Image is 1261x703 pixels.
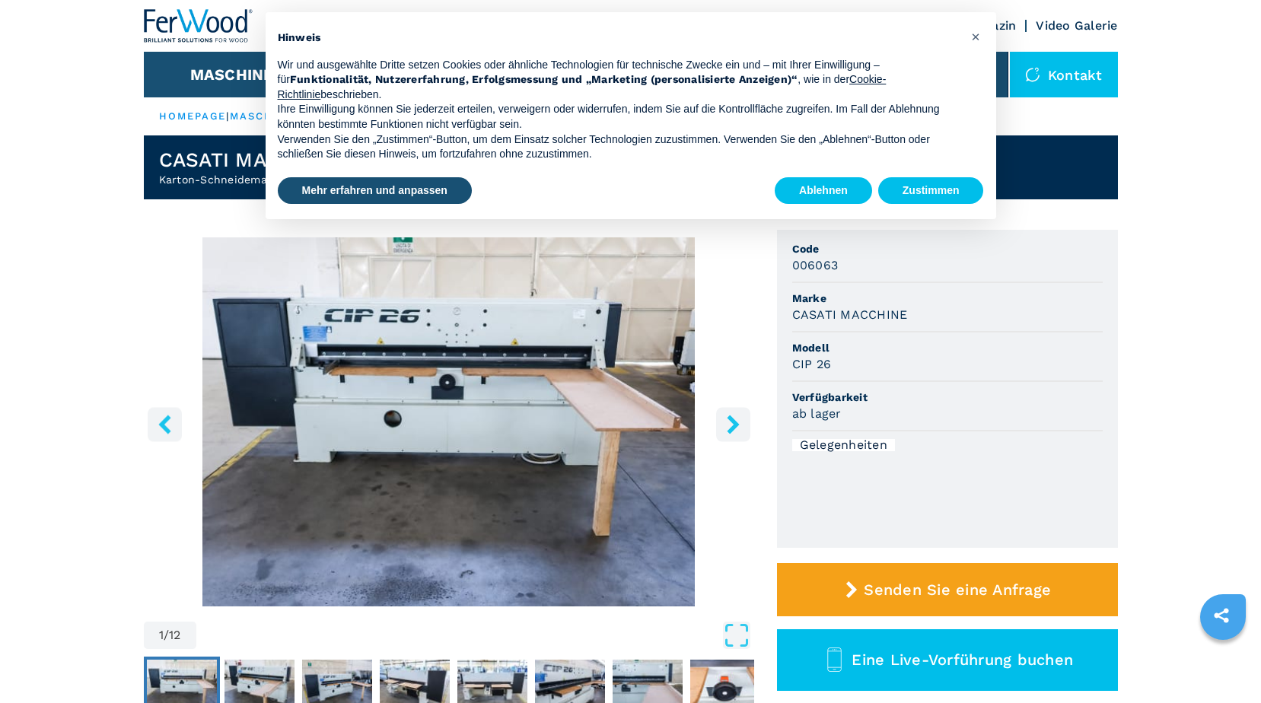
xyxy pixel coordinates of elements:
[278,73,887,100] a: Cookie-Richtlinie
[964,24,989,49] button: Schließen Sie diesen Hinweis
[1036,18,1117,33] a: Video Galerie
[144,9,253,43] img: Ferwood
[144,237,754,606] div: Go to Slide 1
[148,407,182,441] button: left-button
[159,629,164,641] span: 1
[278,58,960,103] p: Wir und ausgewählte Dritte setzen Cookies oder ähnliche Technologien für technische Zwecke ein un...
[169,629,181,641] span: 12
[792,256,839,274] h3: 006063
[1202,596,1240,635] a: sharethis
[716,407,750,441] button: right-button
[1010,52,1118,97] div: Kontakt
[792,241,1103,256] span: Code
[230,110,304,122] a: maschinen
[792,291,1103,306] span: Marke
[792,390,1103,405] span: Verfügbarkeit
[278,30,960,46] h2: Hinweis
[777,563,1118,616] button: Senden Sie eine Anfrage
[200,622,750,649] button: Open Fullscreen
[164,629,169,641] span: /
[792,355,832,373] h3: CIP 26
[190,65,285,84] button: Maschinen
[792,306,908,323] h3: CASATI MACCHINE
[971,27,980,46] span: ×
[775,177,872,205] button: Ablehnen
[290,73,798,85] strong: Funktionalität, Nutzererfahrung, Erfolgsmessung und „Marketing (personalisierte Anzeigen)“
[777,629,1118,691] button: Eine Live-Vorführung buchen
[278,177,472,205] button: Mehr erfahren und anpassen
[864,581,1051,599] span: Senden Sie eine Anfrage
[278,132,960,162] p: Verwenden Sie den „Zustimmen“-Button, um dem Einsatz solcher Technologien zuzustimmen. Verwenden ...
[792,405,842,422] h3: ab lager
[226,110,229,122] span: |
[144,237,754,606] img: Cutter CASATI MACCHINE CIP 26
[159,172,428,187] h2: Karton-Schneidemaschine
[852,651,1073,669] span: Eine Live-Vorführung buchen
[1025,67,1040,82] img: Kontakt
[159,148,428,172] h1: CASATI MACCHINE - CIP 26
[159,110,227,122] a: HOMEPAGE
[878,177,984,205] button: Zustimmen
[792,439,895,451] div: Gelegenheiten
[792,340,1103,355] span: Modell
[278,102,960,132] p: Ihre Einwilligung können Sie jederzeit erteilen, verweigern oder widerrufen, indem Sie auf die Ko...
